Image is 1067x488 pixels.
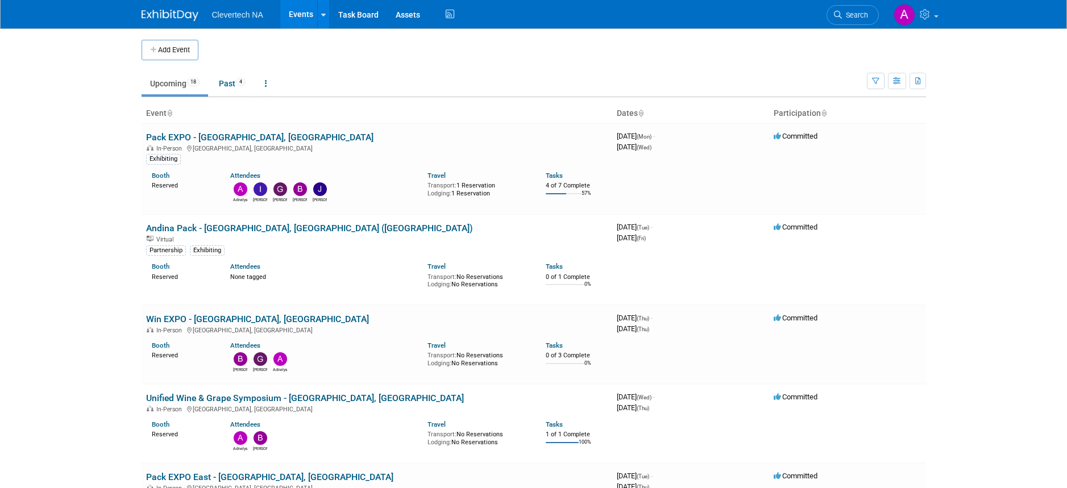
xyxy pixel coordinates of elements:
span: Search [842,11,868,19]
a: Attendees [230,341,260,349]
a: Tasks [546,262,563,270]
span: In-Person [156,406,185,413]
a: Attendees [230,172,260,180]
span: - [651,314,653,322]
div: [GEOGRAPHIC_DATA], [GEOGRAPHIC_DATA] [146,143,608,152]
a: Pack EXPO East - [GEOGRAPHIC_DATA], [GEOGRAPHIC_DATA] [146,472,393,482]
div: Beth Zarnick-Duffy [253,445,267,452]
div: Beth Zarnick-Duffy [233,366,247,373]
span: Clevertech NA [212,10,263,19]
img: Adnelys Hernandez [234,182,247,196]
div: Adnelys Hernandez [233,196,247,203]
div: Exhibiting [146,154,181,164]
a: Booth [152,341,169,349]
img: ExhibitDay [142,10,198,21]
span: - [651,223,653,231]
img: In-Person Event [147,145,153,151]
img: In-Person Event [147,327,153,332]
div: Jean St-Martin [313,196,327,203]
span: Committed [774,223,817,231]
a: Andina Pack - [GEOGRAPHIC_DATA], [GEOGRAPHIC_DATA] ([GEOGRAPHIC_DATA]) [146,223,473,233]
span: Transport: [427,273,456,281]
img: Giorgio Zanardi [254,352,267,366]
div: 0 of 1 Complete [546,273,608,281]
span: (Thu) [637,315,649,322]
div: Beth Zarnick-Duffy [293,196,307,203]
div: No Reservations No Reservations [427,349,529,367]
div: Giorgio Zanardi [253,366,267,373]
span: Committed [774,472,817,480]
span: [DATE] [617,143,651,151]
a: Attendees [230,262,260,270]
a: Sort by Event Name [167,109,172,118]
span: (Fri) [637,235,646,241]
div: 4 of 7 Complete [546,182,608,190]
div: Reserved [152,428,214,439]
span: Lodging: [427,360,451,367]
span: [DATE] [617,314,653,322]
div: Exhibiting [190,245,225,256]
span: In-Person [156,327,185,334]
span: Lodging: [427,281,451,288]
span: - [651,472,653,480]
div: [GEOGRAPHIC_DATA], [GEOGRAPHIC_DATA] [146,325,608,334]
div: 1 Reservation 1 Reservation [427,180,529,197]
span: [DATE] [617,233,646,242]
td: 0% [584,281,591,297]
a: Travel [427,420,446,428]
span: Lodging: [427,190,451,197]
a: Travel [427,341,446,349]
a: Travel [427,262,446,270]
img: Jean St-Martin [313,182,327,196]
a: Booth [152,420,169,428]
a: Upcoming18 [142,73,208,94]
div: Adnelys Hernandez [273,366,287,373]
div: No Reservations No Reservations [427,428,529,446]
div: Reserved [152,180,214,190]
span: (Mon) [637,134,651,140]
div: No Reservations No Reservations [427,271,529,289]
span: (Thu) [637,405,649,411]
span: Lodging: [427,439,451,446]
img: Adnelys Hernandez [234,431,247,445]
span: - [653,393,655,401]
img: Adnelys Hernandez [273,352,287,366]
span: 4 [236,78,246,86]
span: Transport: [427,352,456,359]
button: Add Event [142,40,198,60]
img: Virtual Event [147,236,153,241]
a: Pack EXPO - [GEOGRAPHIC_DATA], [GEOGRAPHIC_DATA] [146,132,373,143]
a: Booth [152,172,169,180]
img: Beth Zarnick-Duffy [293,182,307,196]
a: Attendees [230,420,260,428]
th: Dates [612,104,769,123]
div: None tagged [230,271,419,281]
span: 18 [187,78,200,86]
img: Beth Zarnick-Duffy [254,431,267,445]
img: In-Person Event [147,406,153,411]
th: Event [142,104,612,123]
span: [DATE] [617,393,655,401]
span: In-Person [156,145,185,152]
span: [DATE] [617,403,649,412]
span: Committed [774,393,817,401]
a: Search [827,5,879,25]
a: Sort by Participation Type [821,109,827,118]
td: 100% [579,439,591,454]
span: (Tue) [637,473,649,479]
div: Ildiko Nyeste [253,196,267,203]
a: Travel [427,172,446,180]
span: Transport: [427,431,456,438]
span: (Tue) [637,224,649,231]
span: Committed [774,314,817,322]
img: Ildiko Nyeste [254,182,267,196]
div: Reserved [152,271,214,281]
a: Past4 [210,73,254,94]
img: Beth Zarnick-Duffy [234,352,247,366]
td: 57% [582,190,591,206]
div: Partnership [146,245,186,256]
span: (Thu) [637,326,649,332]
span: [DATE] [617,324,649,333]
img: Giorgio Zanardi [273,182,287,196]
span: Committed [774,132,817,140]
